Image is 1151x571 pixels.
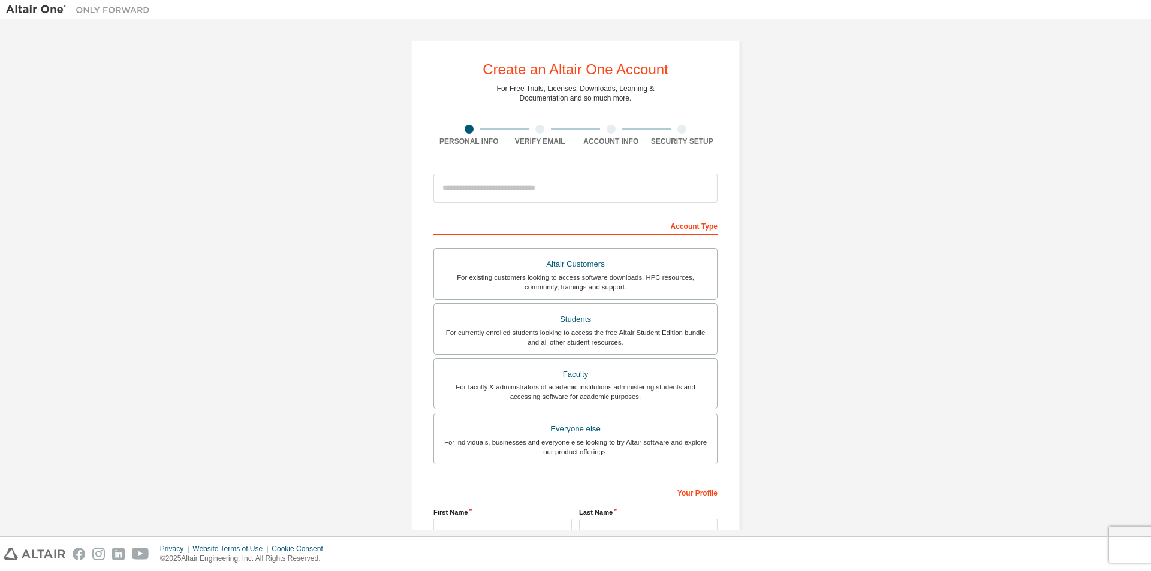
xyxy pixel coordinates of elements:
[160,554,330,564] p: © 2025 Altair Engineering, Inc. All Rights Reserved.
[433,482,718,501] div: Your Profile
[497,84,655,103] div: For Free Trials, Licenses, Downloads, Learning & Documentation and so much more.
[433,137,505,146] div: Personal Info
[433,216,718,235] div: Account Type
[441,382,710,401] div: For faculty & administrators of academic institutions administering students and accessing softwa...
[483,62,668,77] div: Create an Altair One Account
[6,4,156,16] img: Altair One
[433,507,572,517] label: First Name
[160,544,192,554] div: Privacy
[441,328,710,347] div: For currently enrolled students looking to access the free Altair Student Edition bundle and all ...
[73,548,85,560] img: facebook.svg
[4,548,65,560] img: altair_logo.svg
[272,544,330,554] div: Cookie Consent
[441,311,710,328] div: Students
[92,548,105,560] img: instagram.svg
[441,366,710,383] div: Faculty
[441,437,710,457] div: For individuals, businesses and everyone else looking to try Altair software and explore our prod...
[192,544,272,554] div: Website Terms of Use
[112,548,125,560] img: linkedin.svg
[441,421,710,437] div: Everyone else
[132,548,149,560] img: youtube.svg
[647,137,718,146] div: Security Setup
[575,137,647,146] div: Account Info
[441,273,710,292] div: For existing customers looking to access software downloads, HPC resources, community, trainings ...
[579,507,718,517] label: Last Name
[441,256,710,273] div: Altair Customers
[505,137,576,146] div: Verify Email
